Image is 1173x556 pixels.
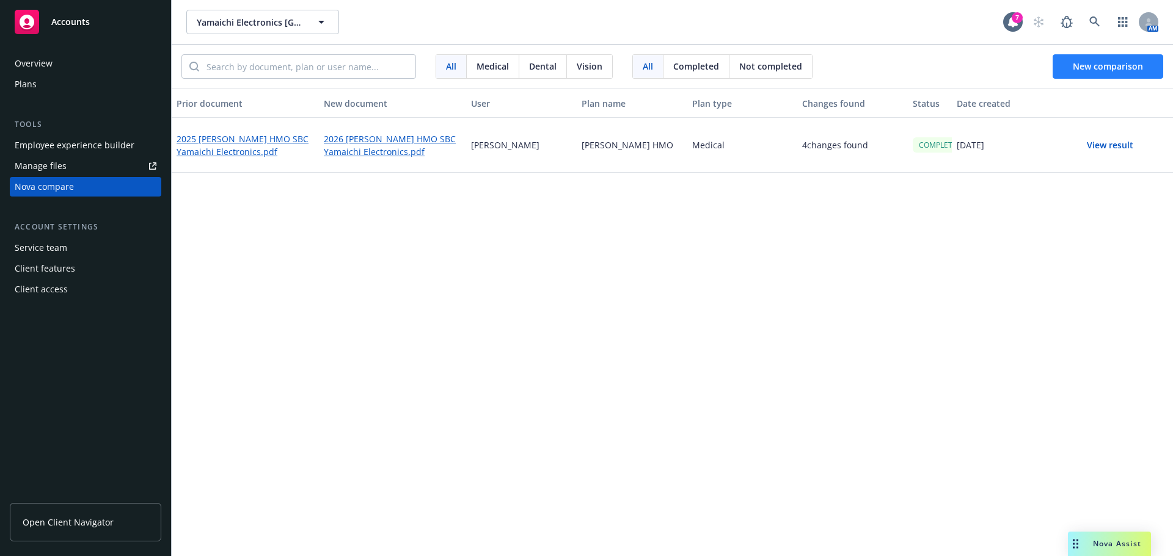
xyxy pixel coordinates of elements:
[1073,60,1143,72] span: New comparison
[802,97,903,110] div: Changes found
[15,156,67,176] div: Manage files
[10,177,161,197] a: Nova compare
[913,137,968,153] div: COMPLETED
[673,60,719,73] span: Completed
[177,132,314,158] a: 2025 [PERSON_NAME] HMO SBC Yamaichi Electronics.pdf
[177,97,314,110] div: Prior document
[577,88,687,118] button: Plan name
[186,10,339,34] button: Yamaichi Electronics [GEOGRAPHIC_DATA]
[51,17,90,27] span: Accounts
[687,88,798,118] button: Plan type
[10,280,161,299] a: Client access
[797,88,908,118] button: Changes found
[643,60,653,73] span: All
[913,97,947,110] div: Status
[529,60,557,73] span: Dental
[10,221,161,233] div: Account settings
[197,16,302,29] span: Yamaichi Electronics [GEOGRAPHIC_DATA]
[15,54,53,73] div: Overview
[692,97,793,110] div: Plan type
[577,60,602,73] span: Vision
[189,62,199,71] svg: Search
[172,88,319,118] button: Prior document
[10,156,161,176] a: Manage files
[952,88,1062,118] button: Date created
[957,97,1058,110] div: Date created
[477,60,509,73] span: Medical
[10,118,161,131] div: Tools
[324,97,461,110] div: New document
[466,88,577,118] button: User
[319,88,466,118] button: New document
[446,60,456,73] span: All
[957,139,984,151] p: [DATE]
[10,135,161,155] a: Employee experience builder
[10,74,161,94] a: Plans
[1054,10,1079,34] a: Report a Bug
[802,139,868,151] p: 4 changes found
[10,54,161,73] a: Overview
[471,139,539,151] p: [PERSON_NAME]
[1026,10,1051,34] a: Start snowing
[15,74,37,94] div: Plans
[1111,10,1135,34] a: Switch app
[10,259,161,278] a: Client features
[471,97,572,110] div: User
[739,60,802,73] span: Not completed
[324,132,461,158] a: 2026 [PERSON_NAME] HMO SBC Yamaichi Electronics.pdf
[23,516,114,529] span: Open Client Navigator
[577,118,687,173] div: [PERSON_NAME] HMO
[15,280,68,299] div: Client access
[1053,54,1163,79] button: New comparison
[15,238,67,258] div: Service team
[1068,532,1083,556] div: Drag to move
[15,135,134,155] div: Employee experience builder
[1067,133,1153,157] button: View result
[582,97,682,110] div: Plan name
[10,238,161,258] a: Service team
[15,259,75,278] div: Client features
[687,118,798,173] div: Medical
[1012,12,1023,23] div: 7
[1083,10,1107,34] a: Search
[199,55,415,78] input: Search by document, plan or user name...
[1068,532,1151,556] button: Nova Assist
[908,88,952,118] button: Status
[1093,538,1141,549] span: Nova Assist
[10,5,161,39] a: Accounts
[15,177,74,197] div: Nova compare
